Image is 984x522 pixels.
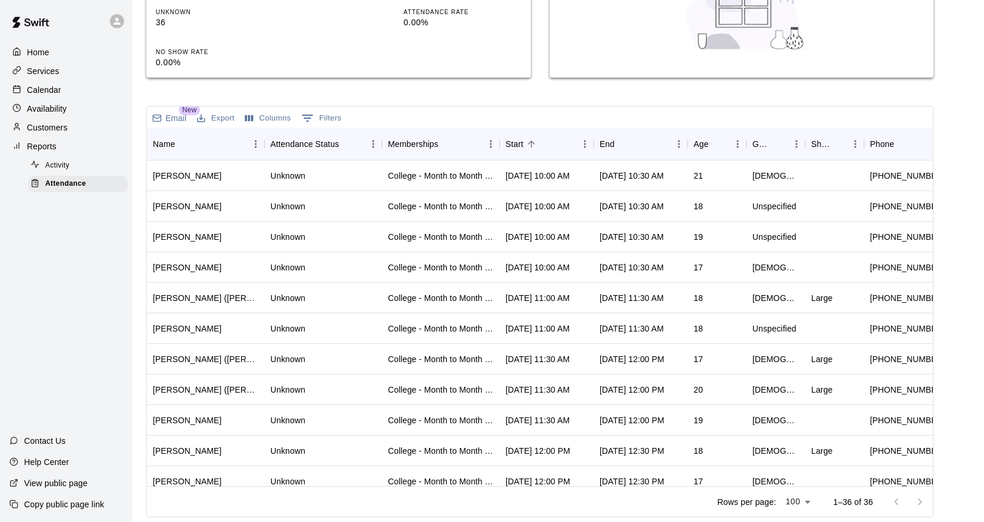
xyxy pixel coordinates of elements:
div: Phone [870,128,894,160]
div: Unknown [270,231,305,243]
div: Unknown [270,445,305,457]
div: Large [811,292,833,304]
div: Aug 12, 2025, 10:00 AM [506,231,570,243]
a: Attendance [28,175,132,193]
div: 18 [694,292,703,304]
div: Aug 12, 2025, 10:00 AM [506,170,570,182]
div: Aug 12, 2025, 11:30 AM [506,384,570,396]
a: Home [9,43,123,61]
div: +18622404302 [870,231,945,243]
div: Male [752,384,799,396]
div: Male [752,476,799,487]
div: Shirt Size [811,128,830,160]
p: Email [166,112,187,124]
div: +12019194497 [870,476,945,487]
button: Email [149,110,189,126]
div: Activity [28,158,128,174]
div: Memberships [382,128,500,160]
div: Unknown [270,292,305,304]
button: Sort [339,136,356,152]
div: 17 [694,262,703,273]
button: Select columns [242,109,294,128]
div: College - Month to Month Membership [388,200,494,212]
div: +19734522886 [870,170,945,182]
div: 17 [694,353,703,365]
div: Unknown [270,262,305,273]
div: +19173531811 [870,292,945,304]
div: Aug 12, 2025, 11:00 AM [506,292,570,304]
p: Copy public page link [24,498,104,510]
div: Aug 12, 2025, 10:00 AM [506,262,570,273]
p: Home [27,46,49,58]
button: Menu [846,135,864,153]
div: +19736991880 [870,353,945,365]
div: End [600,128,614,160]
div: Name [147,128,265,160]
div: +19736991880 [870,384,945,396]
div: College - Month to Month Membership , College - Month to Month Membership [388,353,494,365]
p: 0.00% [404,16,521,29]
p: Help Center [24,456,69,468]
div: +17322594285 [870,323,945,334]
div: Attendance [28,176,128,192]
div: +12013644510 [870,445,945,457]
div: 21 [694,170,703,182]
div: Male [752,262,799,273]
div: Danny Watts [153,200,222,212]
div: Luke Barrett [153,262,222,273]
div: James Kleiven [153,414,222,426]
div: Unknown [270,170,305,182]
button: Sort [523,136,540,152]
div: Male [752,292,799,304]
div: Large [811,445,833,457]
div: College - Month to Month Membership , Todd/Brad - Full Year Member Unlimited [388,231,494,243]
div: Anthony Marano (Anthony Marano) [153,384,259,396]
div: College - Month to Month Membership [388,445,494,457]
div: Ryan Lavin [153,476,222,487]
div: Aug 12, 2025, 10:00 AM [506,200,570,212]
div: Male [752,414,799,426]
div: College - Month to Month Membership , College - Month to Month Membership [388,384,494,396]
button: Menu [482,135,500,153]
button: Show filters [299,109,344,128]
div: Zach Berner [153,231,222,243]
div: Aug 12, 2025, 12:00 PM [506,445,570,457]
p: 1–36 of 36 [834,496,873,508]
button: Sort [708,136,725,152]
p: Availability [27,103,67,115]
a: Availability [9,100,123,118]
a: Services [9,62,123,80]
button: Sort [439,136,455,152]
div: Customers [9,119,123,136]
p: View public page [24,477,88,489]
div: College - Month to Month Membership [388,476,494,487]
div: Aug 12, 2025, 11:30 AM [506,353,570,365]
button: Menu [729,135,747,153]
div: Gender [747,128,805,160]
div: Calendar [9,81,123,99]
div: Aug 12, 2025, 10:30 AM [600,231,664,243]
div: College - Month to Month Membership [388,323,494,334]
div: Male [752,353,799,365]
button: Sort [830,136,846,152]
div: Aug 12, 2025, 10:30 AM [600,262,664,273]
div: End [594,128,688,160]
div: Max Eder [153,323,222,334]
span: New [179,105,200,115]
div: College - Month to Month Membership [388,262,494,273]
div: Age [688,128,747,160]
div: Unknown [270,200,305,212]
div: Aug 12, 2025, 10:30 AM [600,200,664,212]
button: Menu [364,135,382,153]
div: +19738790370 [870,414,945,426]
div: Unknown [270,476,305,487]
p: Calendar [27,84,61,96]
div: Aug 12, 2025, 12:00 PM [600,384,664,396]
button: Menu [670,135,688,153]
p: Customers [27,122,68,133]
div: Large [811,353,833,365]
div: 19 [694,414,703,426]
div: Large [811,384,833,396]
div: +19083195408 [870,262,945,273]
